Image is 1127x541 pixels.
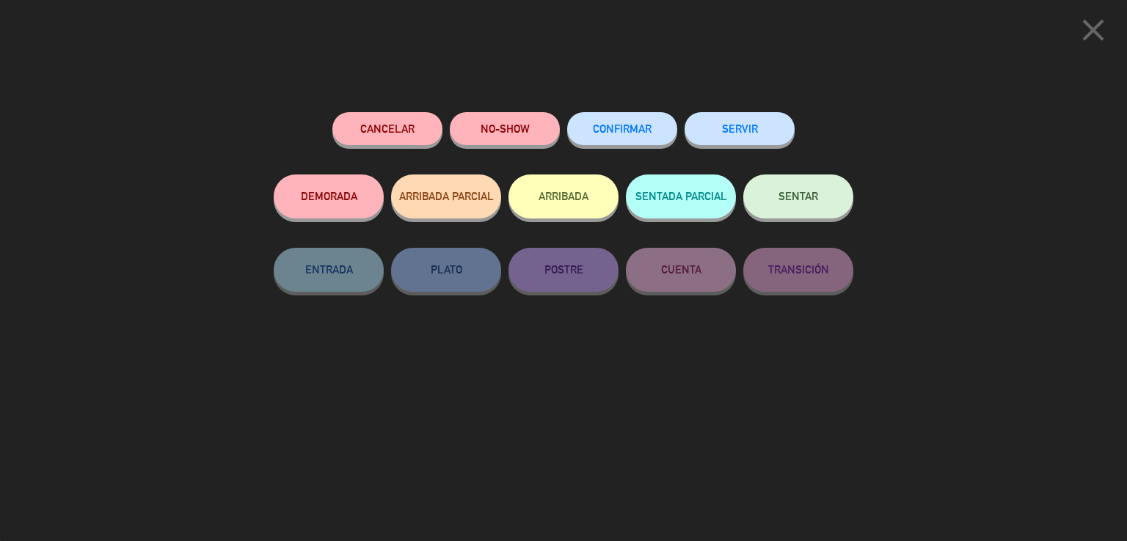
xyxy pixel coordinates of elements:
span: CONFIRMAR [593,122,652,135]
button: PLATO [391,248,501,292]
button: ARRIBADA [508,174,619,218]
button: Cancelar [332,112,442,145]
button: CUENTA [626,248,736,292]
button: NO-SHOW [450,112,560,145]
span: ARRIBADA PARCIAL [399,190,494,202]
button: ENTRADA [274,248,384,292]
i: close [1075,12,1112,48]
button: POSTRE [508,248,619,292]
button: DEMORADA [274,174,384,218]
button: ARRIBADA PARCIAL [391,174,501,218]
span: SENTAR [778,190,818,202]
button: close [1071,11,1116,54]
button: TRANSICIÓN [743,248,853,292]
button: SENTAR [743,174,853,218]
button: SENTADA PARCIAL [626,174,736,218]
button: SERVIR [685,112,795,145]
button: CONFIRMAR [567,112,677,145]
